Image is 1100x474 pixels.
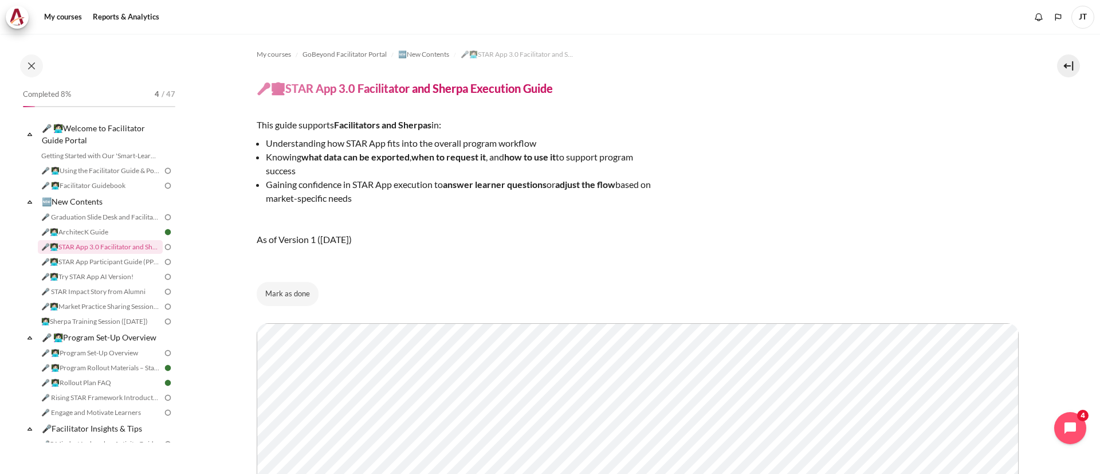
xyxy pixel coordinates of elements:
[38,361,163,375] a: 🎤 👩🏻‍💻Program Rollout Materials – Starter Kit
[163,439,173,449] img: To do
[443,179,547,190] strong: answer learner questions
[38,346,163,360] a: 🎤 👩🏻‍💻Program Set-Up Overview
[163,348,173,358] img: To do
[1071,6,1094,29] span: JT
[163,242,173,252] img: To do
[38,406,163,420] a: 🎤 Engage and Motivate Learners
[163,257,173,267] img: To do
[461,48,575,61] a: 🎤👩🏻‍💻STAR App 3.0 Facilitator and Sherpa Execution Guide
[266,150,658,178] p: Knowing , , and to support program success
[38,376,163,390] a: 🎤 👩🏻‍💻Rollout Plan FAQ
[89,6,163,29] a: Reports & Analytics
[40,330,163,345] a: 🎤 👩🏻‍💻Program Set-Up Overview
[1030,9,1047,26] div: Show notification window with no new notifications
[40,421,163,436] a: 🎤Facilitator Insights & Tips
[163,287,173,297] img: To do
[461,49,575,60] span: 🎤👩🏻‍💻STAR App 3.0 Facilitator and Sherpa Execution Guide
[38,149,163,163] a: Getting Started with Our 'Smart-Learning' Platform
[163,408,173,418] img: To do
[23,89,71,100] span: Completed 8%
[301,151,410,162] strong: what data can be exported
[40,194,163,209] a: 🆕New Contents
[334,119,431,130] strong: Facilitators and Sherpas
[257,45,1019,64] nav: Navigation bar
[163,301,173,312] img: To do
[302,48,387,61] a: GoBeyond Facilitator Portal
[38,391,163,405] a: 🎤 Rising STAR Framework Introduction
[257,48,291,61] a: My courses
[163,378,173,388] img: Done
[163,227,173,237] img: Done
[398,49,449,60] span: 🆕New Contents
[38,164,163,178] a: 🎤 👩🏻‍💻Using the Facilitator Guide & Portal
[257,118,658,132] p: This guide supports in:
[23,106,35,107] div: 8%
[6,6,34,29] a: Architeck Architeck
[266,136,658,150] p: Understanding how STAR App fits into the overall program workflow
[38,270,163,284] a: 🎤👩🏻‍💻Try STAR App AI Version!
[163,181,173,191] img: To do
[155,89,159,100] span: 4
[555,179,615,190] strong: adjust the flow
[257,81,553,96] h4: 🎤👩🏻‍💻STAR App 3.0 Facilitator and Sherpa Execution Guide
[163,363,173,373] img: Done
[163,272,173,282] img: To do
[257,233,658,246] p: As of Version 1 ([DATE])
[40,120,163,148] a: 🎤 👩🏻‍💻Welcome to Facilitator Guide Portal
[163,316,173,327] img: To do
[398,48,449,61] a: 🆕New Contents
[257,49,291,60] span: My courses
[24,128,36,140] span: Collapse
[9,9,25,26] img: Architeck
[266,178,658,205] p: Gaining confidence in STAR App execution to or based on market-specific needs
[38,315,163,328] a: 👩🏻‍💻Sherpa Training Session ([DATE])
[38,300,163,314] a: 🎤👩🏻‍💻Market Practice Sharing Session ([DATE])
[162,89,175,100] span: / 47
[163,212,173,222] img: To do
[1050,9,1067,26] button: Languages
[38,285,163,299] a: 🎤 STAR Impact Story from Alumni
[38,437,163,451] a: 🎤5 Mindset Icebreaker Activity Guide
[163,166,173,176] img: To do
[504,151,556,162] strong: how to use it
[24,196,36,207] span: Collapse
[163,393,173,403] img: To do
[38,179,163,193] a: 🎤 👩🏻‍💻Facilitator Guidebook
[38,225,163,239] a: 🎤👩🏻‍💻ArchitecK Guide
[24,332,36,343] span: Collapse
[38,255,163,269] a: 🎤👩🏻‍💻STAR App Participant Guide (PPT)
[411,151,486,162] strong: when to request it
[40,6,86,29] a: My courses
[302,49,387,60] span: GoBeyond Facilitator Portal
[24,423,36,434] span: Collapse
[38,240,163,254] a: 🎤👩🏻‍💻STAR App 3.0 Facilitator and Sherpa Execution Guide
[38,210,163,224] a: 🎤 Graduation Slide Desk and Facilitator Note ([DATE])
[257,282,319,306] button: Mark 🎤👩🏻‍💻STAR App 3.0 Facilitator and Sherpa Execution Guide as done
[1071,6,1094,29] a: User menu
